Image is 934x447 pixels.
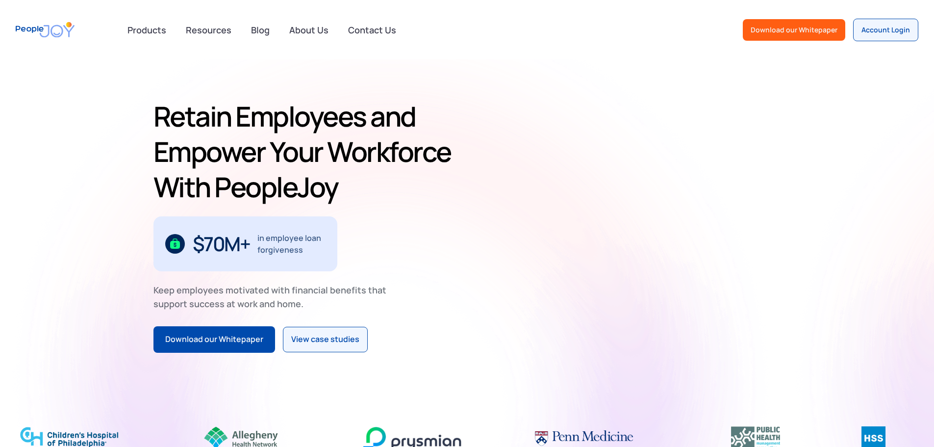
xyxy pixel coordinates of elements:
div: Keep employees motivated with financial benefits that support success at work and home. [153,283,395,311]
a: Download our Whitepaper [153,326,275,353]
a: Blog [245,19,276,41]
div: View case studies [291,333,359,346]
div: Download our Whitepaper [165,333,263,346]
a: About Us [283,19,334,41]
a: Resources [180,19,237,41]
a: Account Login [853,19,918,41]
h1: Retain Employees and Empower Your Workforce With PeopleJoy [153,99,463,205]
div: $70M+ [193,236,250,252]
div: in employee loan forgiveness [257,232,326,256]
div: Download our Whitepaper [751,25,837,35]
a: Contact Us [342,19,402,41]
a: Download our Whitepaper [743,19,845,41]
a: View case studies [283,327,368,352]
div: Account Login [861,25,910,35]
div: 1 / 3 [153,216,337,271]
a: home [16,16,75,44]
div: Products [122,20,172,40]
